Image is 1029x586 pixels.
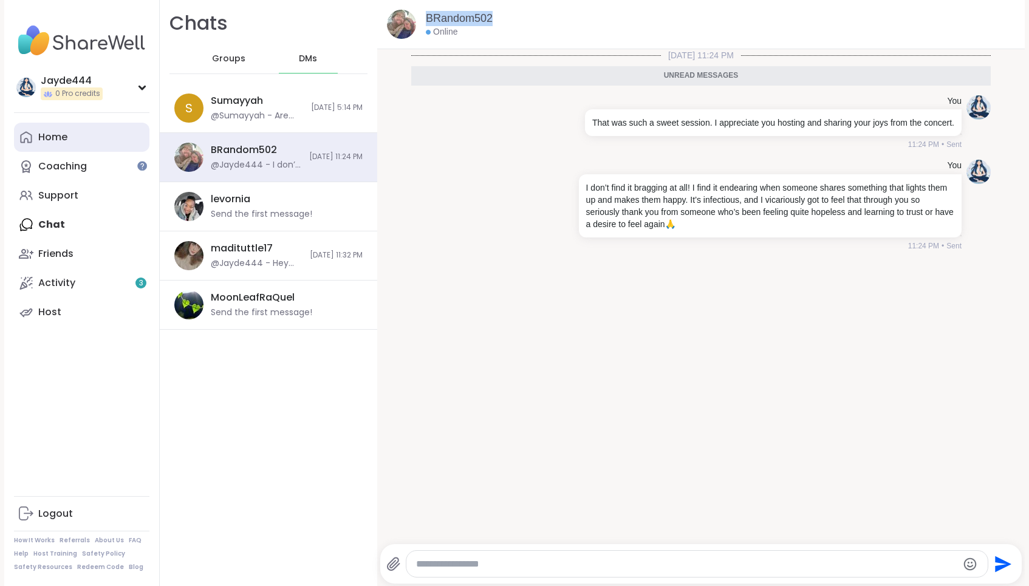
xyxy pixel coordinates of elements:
div: BRandom502 [211,143,277,157]
textarea: Type your message [416,558,957,570]
a: Referrals [60,536,90,545]
div: Friends [38,247,73,261]
img: Jayde444 [16,78,36,97]
span: [DATE] 11:24 PM [661,49,741,61]
span: [DATE] 11:24 PM [309,152,363,162]
div: Online [426,26,457,38]
span: 11:24 PM [908,139,939,150]
button: Send [988,550,1016,577]
span: S [185,99,193,117]
a: Redeem Code [77,563,124,571]
span: Groups [212,53,245,65]
a: Friends [14,239,149,268]
a: Logout [14,499,149,528]
a: Coaching [14,152,149,181]
a: Activity3 [14,268,149,298]
div: Coaching [38,160,87,173]
span: 0 Pro credits [55,89,100,99]
a: Safety Policy [82,550,125,558]
img: https://sharewell-space-live.sfo3.digitaloceanspaces.com/user-generated/4b1c1b57-66d9-467c-8f22-d... [174,290,203,319]
h4: You [947,160,962,172]
span: Sent [946,240,962,251]
img: https://sharewell-space-live.sfo3.digitaloceanspaces.com/user-generated/127af2b2-1259-4cf0-9fd7-7... [387,10,416,39]
div: Jayde444 [41,74,103,87]
span: [DATE] 11:32 PM [310,250,363,261]
a: Host [14,298,149,327]
span: • [942,139,944,150]
div: Send the first message! [211,307,312,319]
span: 11:24 PM [908,240,939,251]
p: That was such a sweet session. I appreciate you hosting and sharing your joys from the concert. [592,117,954,129]
h1: Chats [169,10,228,37]
div: MoonLeafRaQuel [211,291,295,304]
span: 3 [139,278,143,288]
a: Help [14,550,29,558]
img: https://sharewell-space-live.sfo3.digitaloceanspaces.com/user-generated/fd112b90-4d33-4654-881a-d... [966,95,991,120]
div: Send the first message! [211,208,312,220]
img: ShareWell Nav Logo [14,19,149,62]
div: @Jayde444 - I don’t find it bragging at all! I find it endearing when someone shares something th... [211,159,302,171]
span: DMs [299,53,317,65]
div: Sumayyah [211,94,263,107]
a: Host Training [33,550,77,558]
img: https://sharewell-space-live.sfo3.digitaloceanspaces.com/user-generated/127af2b2-1259-4cf0-9fd7-7... [174,143,203,172]
div: @Sumayyah - Are you in the [GEOGRAPHIC_DATA] also? If not hopefully we can find a time that suits... [211,110,304,122]
div: Unread messages [411,66,991,86]
a: FAQ [129,536,142,545]
button: Emoji picker [963,557,977,571]
h4: You [947,95,962,107]
p: I don’t find it bragging at all! I find it endearing when someone shares something that lights th... [586,182,954,230]
div: madituttle17 [211,242,273,255]
iframe: Spotlight [137,161,147,171]
a: Blog [129,563,143,571]
div: levornia [211,192,250,206]
span: Sent [946,139,962,150]
div: Logout [38,507,73,520]
a: About Us [95,536,124,545]
span: • [942,240,944,251]
a: Safety Resources [14,563,72,571]
span: 🙏 [665,219,675,229]
div: Support [38,189,78,202]
a: Support [14,181,149,210]
div: @Jayde444 - Hey girl! How're you doing? [211,257,303,270]
a: BRandom502 [426,11,493,26]
img: https://sharewell-space-live.sfo3.digitaloceanspaces.com/user-generated/0ab90bf5-0005-4825-addf-c... [174,241,203,270]
span: [DATE] 5:14 PM [311,103,363,113]
img: https://sharewell-space-live.sfo3.digitaloceanspaces.com/user-generated/fd112b90-4d33-4654-881a-d... [966,160,991,184]
div: Host [38,305,61,319]
img: https://sharewell-space-live.sfo3.digitaloceanspaces.com/user-generated/82540afe-0b6c-40ec-af03-7... [174,192,203,221]
div: Activity [38,276,75,290]
div: Home [38,131,67,144]
a: How It Works [14,536,55,545]
a: Home [14,123,149,152]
